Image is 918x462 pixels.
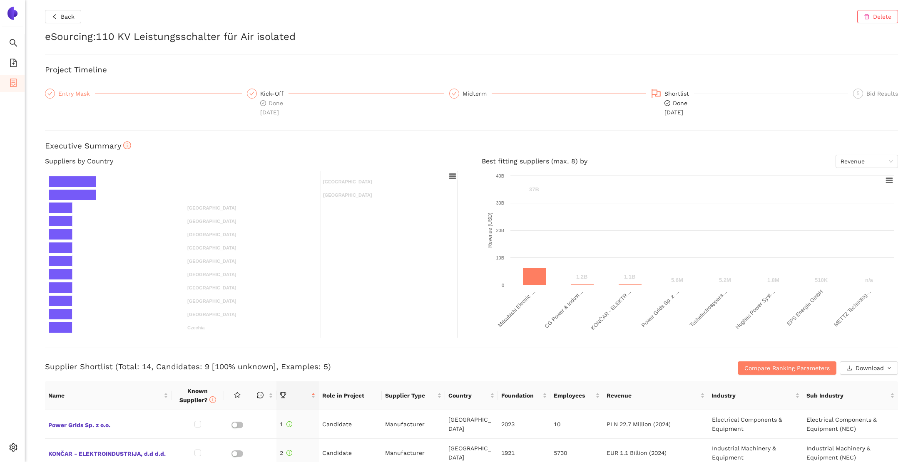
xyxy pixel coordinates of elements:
text: 1.2B [576,274,587,280]
text: [GEOGRAPHIC_DATA] [187,299,236,304]
text: EPS Energie GmbH [786,289,824,327]
span: trophy [280,392,286,398]
span: file-add [9,56,17,72]
span: flag [651,89,661,99]
td: [GEOGRAPHIC_DATA] [445,410,498,439]
span: info-circle [209,396,216,403]
span: 2 [280,450,292,456]
text: Mitsubishi Electric … [496,289,536,329]
text: METTZ Technolog… [832,289,872,328]
th: this column is sortable [250,381,276,410]
span: message [257,392,264,398]
img: Logo [6,7,19,20]
text: 510K [815,277,828,283]
span: Back [61,12,75,21]
span: check-circle [260,100,266,106]
span: KONČAR - ELEKTROINDUSTRIJA, d.d d.d. [48,447,168,458]
th: this column's title is Foundation,this column is sortable [498,381,550,410]
div: Shortlist [664,89,694,99]
h3: Supplier Shortlist (Total: 14, Candidates: 9 [100% unknown], Examples: 5) [45,361,614,372]
text: n/a [865,277,873,283]
span: 1 [280,421,292,427]
td: Manufacturer [382,410,445,439]
text: 1.8M [767,277,779,283]
text: 5.2M [719,277,731,283]
text: Hughes Power Syst… [734,289,776,331]
th: this column's title is Name,this column is sortable [45,381,172,410]
span: delete [864,14,870,20]
span: check [47,91,52,96]
span: info-circle [286,421,292,427]
span: container [9,76,17,92]
span: check [452,91,457,96]
th: this column's title is Country,this column is sortable [445,381,498,410]
text: Revenue (USD) [487,212,493,248]
text: Czechia [187,325,205,330]
text: 30B [496,200,504,205]
span: Known Supplier? [179,388,216,403]
span: check [249,91,254,96]
span: Compare Ranking Parameters [744,363,830,373]
span: search [9,36,17,52]
span: download [846,365,852,372]
th: this column's title is Supplier Type,this column is sortable [382,381,445,410]
th: this column's title is Revenue,this column is sortable [603,381,709,410]
div: Midterm [463,89,492,99]
td: 10 [550,410,603,439]
span: left [52,14,57,20]
text: [GEOGRAPHIC_DATA] [187,205,236,210]
span: Done [DATE] [664,100,687,116]
span: setting [9,440,17,457]
span: EUR 1.1 Billion (2024) [607,450,667,456]
span: Country [448,391,488,400]
text: 1.1B [624,274,635,280]
span: Supplier Type [385,391,435,400]
text: CG Power & Indust… [543,289,584,329]
span: Employees [554,391,593,400]
text: KONČAR - ELEKTR… [589,289,632,331]
span: Delete [873,12,891,21]
text: [GEOGRAPHIC_DATA] [323,179,372,184]
span: Revenue [841,155,893,168]
button: Compare Ranking Parameters [738,361,836,375]
text: [GEOGRAPHIC_DATA] [187,245,236,250]
text: [GEOGRAPHIC_DATA] [187,232,236,237]
div: Entry Mask [45,89,242,99]
h4: Suppliers by Country [45,155,462,168]
text: [GEOGRAPHIC_DATA] [187,285,236,290]
span: Sub Industry [806,391,888,400]
span: info-circle [286,450,292,456]
button: deleteDelete [857,10,898,23]
span: Power Grids Sp. z o.o. [48,419,168,430]
text: Power Grids Sp. z … [640,289,680,329]
span: PLN 22.7 Million (2024) [607,421,671,427]
td: Electrical Components & Equipment (NEC) [803,410,898,439]
text: 40B [496,173,504,178]
button: downloadDownloaddown [840,361,898,375]
span: down [887,366,891,371]
text: 10B [496,255,504,260]
span: info-circle [123,141,131,149]
div: Shortlistcheck-circleDone[DATE] [651,89,848,117]
div: Entry Mask [58,89,95,99]
text: 20B [496,228,504,233]
td: Candidate [319,410,382,439]
th: this column's title is Employees,this column is sortable [550,381,603,410]
h3: Executive Summary [45,141,898,151]
h4: Best fitting suppliers (max. 8) by [482,155,898,168]
text: 5.6M [671,277,683,283]
h3: Project Timeline [45,64,898,75]
text: [GEOGRAPHIC_DATA] [187,259,236,264]
th: Role in Project [319,381,382,410]
span: Revenue [607,391,699,400]
td: 2023 [498,410,550,439]
text: [GEOGRAPHIC_DATA] [187,272,236,277]
text: 37B [529,186,539,193]
div: Kick-Off [260,89,289,99]
span: star [234,392,241,398]
text: 0 [501,283,504,288]
span: Bid Results [866,90,898,97]
span: Industry [712,391,794,400]
text: [GEOGRAPHIC_DATA] [323,193,372,198]
h2: eSourcing : 110 KV Leistungsschalter für Air isolated [45,30,898,44]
